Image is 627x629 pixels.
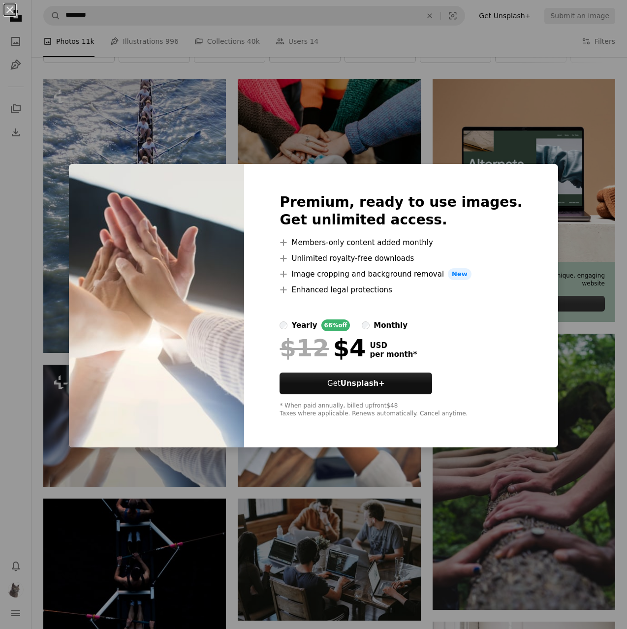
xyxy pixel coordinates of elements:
li: Members-only content added monthly [280,237,522,249]
div: Domain Overview [37,58,88,64]
div: v 4.0.25 [28,16,48,24]
img: tab_keywords_by_traffic_grey.svg [98,57,106,65]
a: GetUnsplash+ [280,373,432,394]
li: Unlimited royalty-free downloads [280,252,522,264]
span: New [448,268,471,280]
strong: Unsplash+ [341,379,385,388]
span: USD [370,341,417,350]
li: Image cropping and background removal [280,268,522,280]
div: yearly [291,319,317,331]
div: $4 [280,335,366,361]
div: Domain: [DOMAIN_NAME] [26,26,108,33]
div: monthly [374,319,408,331]
input: monthly [362,321,370,329]
h2: Premium, ready to use images. Get unlimited access. [280,193,522,229]
img: premium_photo-1661274033354-1847f286e957 [69,164,244,447]
div: 66% off [321,319,350,331]
div: Keywords by Traffic [109,58,166,64]
li: Enhanced legal protections [280,284,522,296]
span: per month * [370,350,417,359]
span: $12 [280,335,329,361]
img: tab_domain_overview_orange.svg [27,57,34,65]
img: website_grey.svg [16,26,24,33]
img: logo_orange.svg [16,16,24,24]
input: yearly66%off [280,321,287,329]
div: * When paid annually, billed upfront $48 Taxes where applicable. Renews automatically. Cancel any... [280,402,522,418]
